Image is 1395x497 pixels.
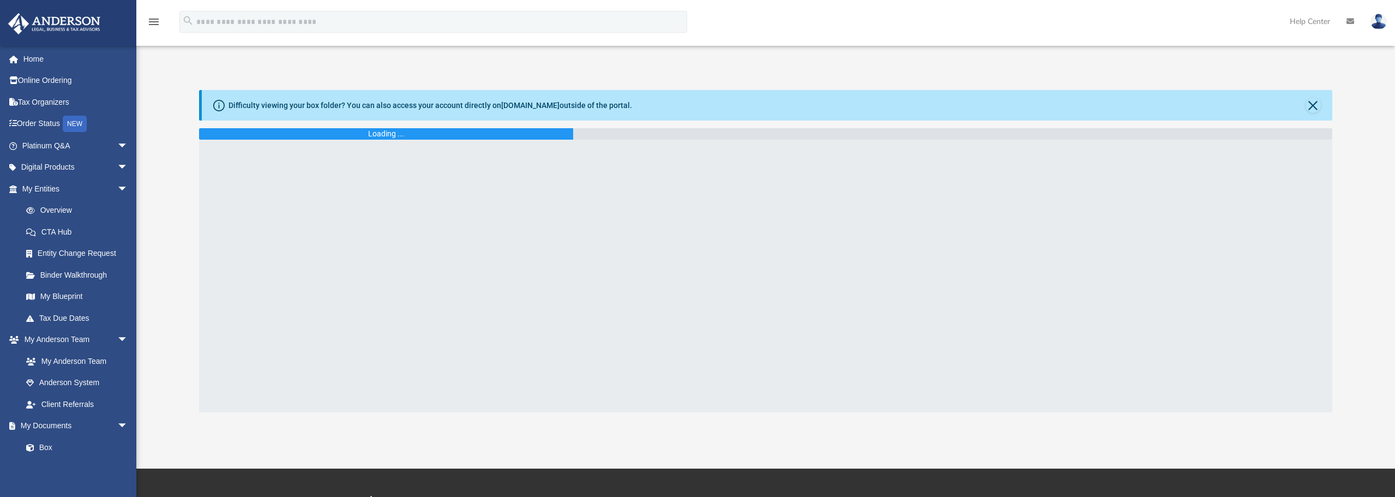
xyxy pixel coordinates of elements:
[117,135,139,157] span: arrow_drop_down
[1370,14,1387,29] img: User Pic
[15,286,139,308] a: My Blueprint
[8,70,145,92] a: Online Ordering
[15,200,145,221] a: Overview
[117,415,139,438] span: arrow_drop_down
[8,329,139,351] a: My Anderson Teamarrow_drop_down
[15,436,134,458] a: Box
[15,307,145,329] a: Tax Due Dates
[147,15,160,28] i: menu
[15,243,145,265] a: Entity Change Request
[15,372,139,394] a: Anderson System
[8,91,145,113] a: Tax Organizers
[117,178,139,200] span: arrow_drop_down
[182,15,194,27] i: search
[117,329,139,351] span: arrow_drop_down
[8,135,145,157] a: Platinum Q&Aarrow_drop_down
[117,157,139,179] span: arrow_drop_down
[368,128,404,140] div: Loading ...
[1306,98,1321,113] button: Close
[8,178,145,200] a: My Entitiesarrow_drop_down
[501,101,560,110] a: [DOMAIN_NAME]
[229,100,632,111] div: Difficulty viewing your box folder? You can also access your account directly on outside of the p...
[15,350,134,372] a: My Anderson Team
[8,415,139,437] a: My Documentsarrow_drop_down
[147,21,160,28] a: menu
[15,264,145,286] a: Binder Walkthrough
[15,393,139,415] a: Client Referrals
[15,458,139,480] a: Meeting Minutes
[5,13,104,34] img: Anderson Advisors Platinum Portal
[15,221,145,243] a: CTA Hub
[8,113,145,135] a: Order StatusNEW
[8,48,145,70] a: Home
[63,116,87,132] div: NEW
[8,157,145,178] a: Digital Productsarrow_drop_down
